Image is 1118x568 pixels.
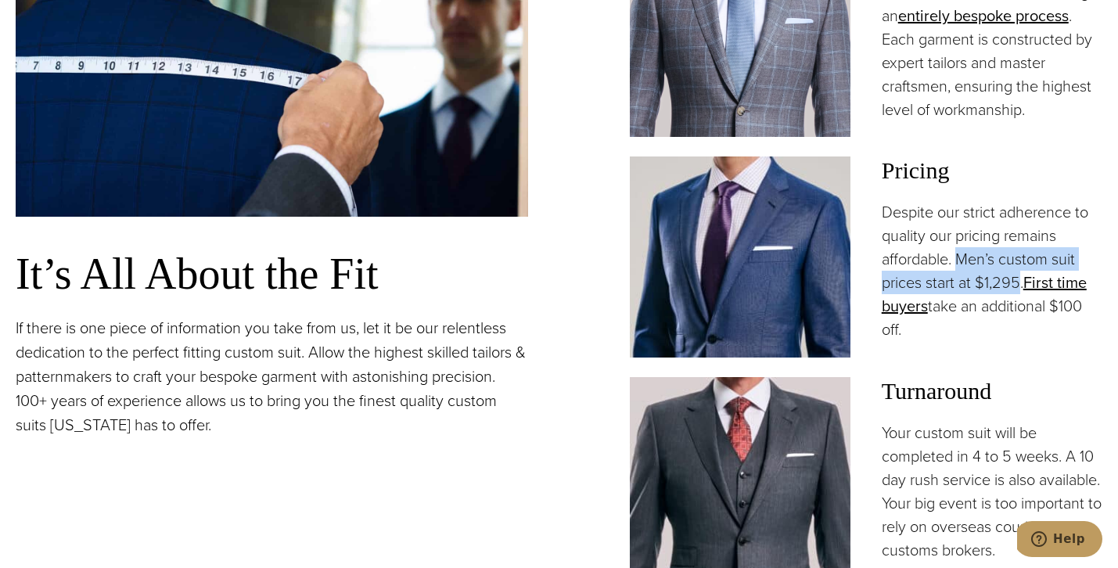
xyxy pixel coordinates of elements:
[16,316,528,437] p: If there is one piece of information you take from us, let it be our relentless dedication to the...
[882,200,1102,341] p: Despite our strict adherence to quality our pricing remains affordable. Men’s custom suit prices ...
[898,4,1069,27] a: entirely bespoke process
[882,156,1102,185] h3: Pricing
[630,156,850,357] img: Client in blue solid custom made suit with white shirt and navy tie. Fabric by Scabal.
[16,248,528,300] h3: It’s All About the Fit
[1017,521,1102,560] iframe: Opens a widget where you can chat to one of our agents
[882,377,1102,405] h3: Turnaround
[882,271,1087,318] a: First time buyers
